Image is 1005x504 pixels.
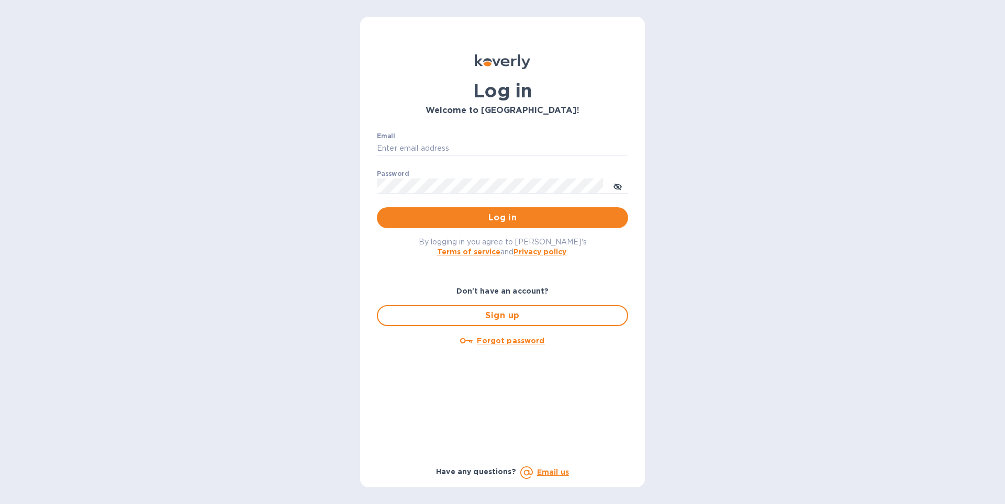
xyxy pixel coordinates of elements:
[377,141,628,156] input: Enter email address
[377,80,628,102] h1: Log in
[437,248,500,256] a: Terms of service
[477,337,544,345] u: Forgot password
[377,106,628,116] h3: Welcome to [GEOGRAPHIC_DATA]!
[436,467,516,476] b: Have any questions?
[377,207,628,228] button: Log in
[377,305,628,326] button: Sign up
[386,309,619,322] span: Sign up
[385,211,620,224] span: Log in
[377,133,395,139] label: Email
[475,54,530,69] img: Koverly
[377,171,409,177] label: Password
[419,238,587,256] span: By logging in you agree to [PERSON_NAME]'s and .
[456,287,549,295] b: Don't have an account?
[513,248,566,256] a: Privacy policy
[537,468,569,476] a: Email us
[607,175,628,196] button: toggle password visibility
